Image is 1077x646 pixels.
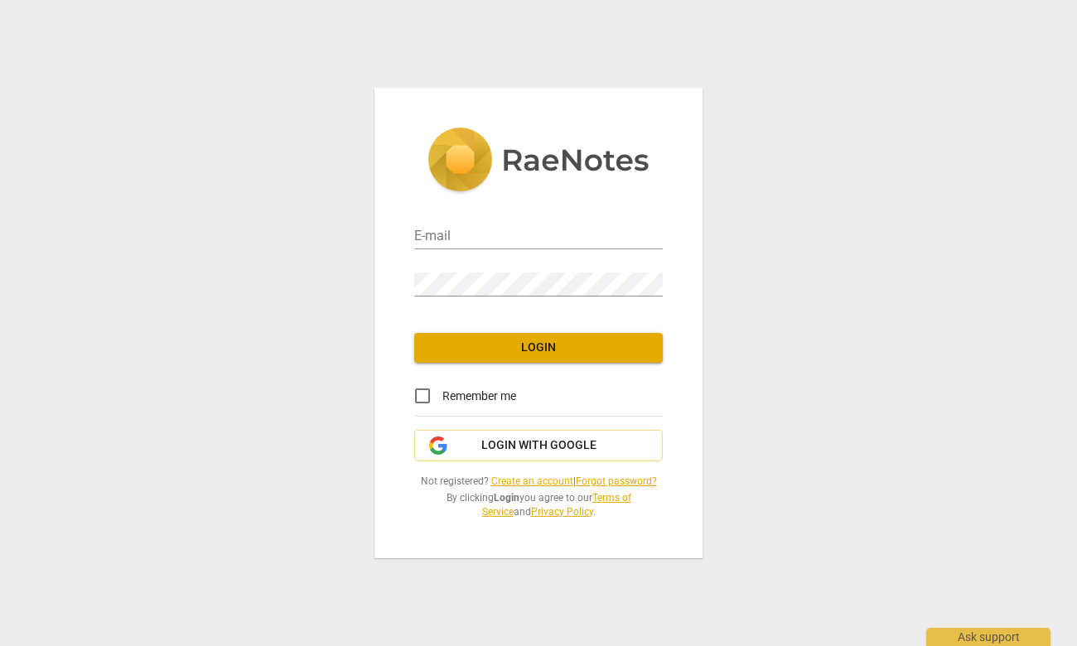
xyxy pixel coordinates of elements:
[442,388,516,405] span: Remember me
[926,628,1050,646] div: Ask support
[531,506,593,518] a: Privacy Policy
[427,128,650,195] img: 5ac2273c67554f335776073100b6d88f.svg
[414,475,663,489] span: Not registered? |
[414,491,663,518] span: By clicking you agree to our and .
[414,430,663,461] button: Login with Google
[481,437,596,454] span: Login with Google
[494,492,519,504] b: Login
[414,333,663,363] button: Login
[576,475,657,487] a: Forgot password?
[482,492,631,518] a: Terms of Service
[491,475,573,487] a: Create an account
[427,340,650,356] span: Login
